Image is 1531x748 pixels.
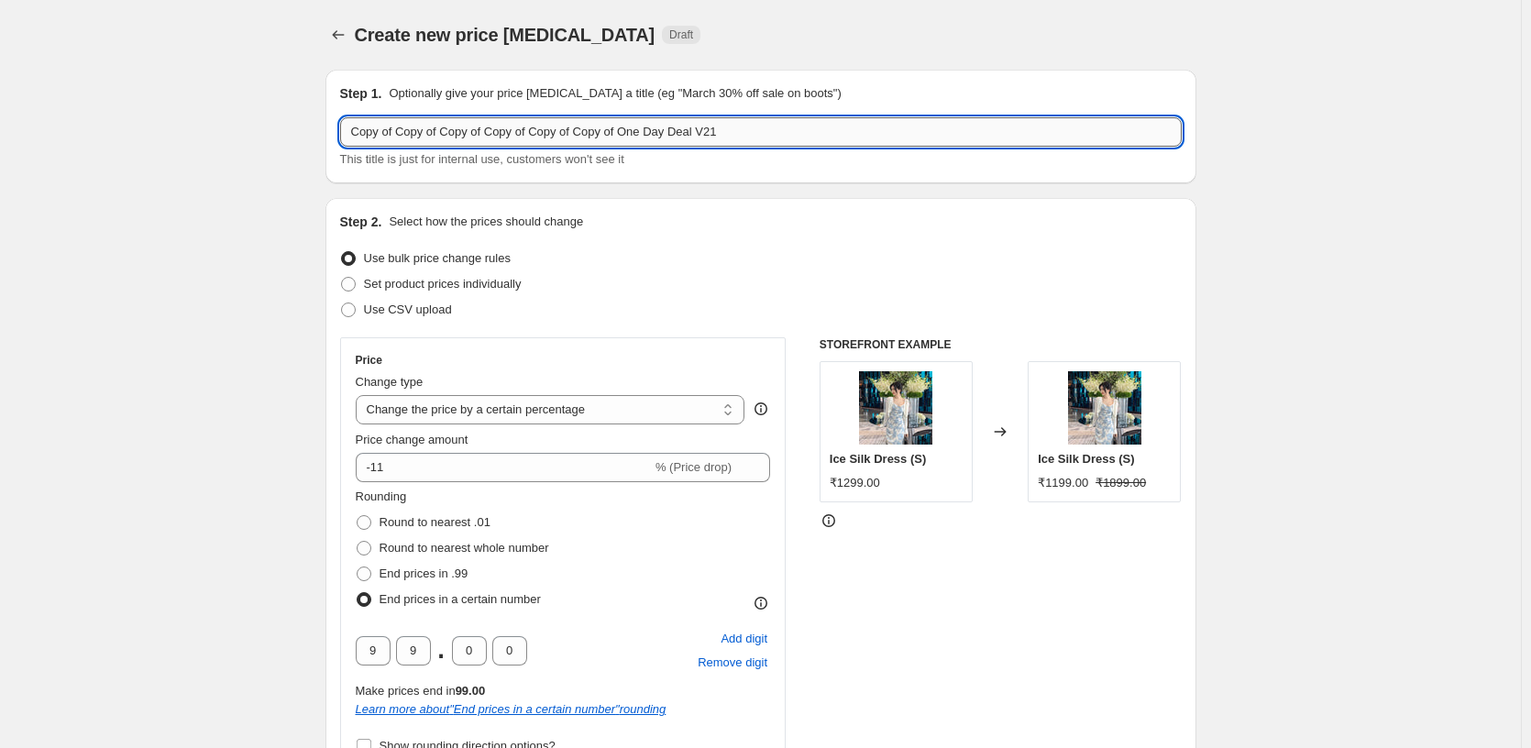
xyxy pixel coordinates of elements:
input: 30% off holiday sale [340,117,1182,147]
span: Make prices end in [356,684,486,698]
div: ₹1199.00 [1038,474,1088,492]
h2: Step 1. [340,84,382,103]
span: Remove digit [698,654,767,672]
input: ﹡ [492,636,527,665]
a: Learn more about"End prices in a certain number"rounding [356,702,666,716]
input: ﹡ [396,636,431,665]
button: Add placeholder [718,627,770,651]
span: Rounding [356,489,407,503]
span: . [436,636,446,665]
input: ﹡ [356,636,391,665]
input: ﹡ [452,636,487,665]
span: Draft [669,27,693,42]
span: Use bulk price change rules [364,251,511,265]
span: Round to nearest whole number [380,541,549,555]
span: Create new price [MEDICAL_DATA] [355,25,655,45]
span: End prices in .99 [380,566,468,580]
span: Add digit [721,630,767,648]
span: Ice Silk Dress (S) [830,452,927,466]
span: Use CSV upload [364,302,452,316]
button: Remove placeholder [695,651,770,675]
span: Round to nearest .01 [380,515,490,529]
span: % (Price drop) [655,460,732,474]
b: 99.00 [456,684,486,698]
span: End prices in a certain number [380,592,541,606]
button: Price change jobs [325,22,351,48]
span: Set product prices individually [364,277,522,291]
img: compai_00001_63e33462-6777-4892-aec2-551381f218dc_80x.jpg [859,371,932,445]
span: This title is just for internal use, customers won't see it [340,152,624,166]
strike: ₹1899.00 [1096,474,1146,492]
div: help [752,400,770,418]
span: Change type [356,375,424,389]
h2: Step 2. [340,213,382,231]
i: Learn more about " End prices in a certain number " rounding [356,702,666,716]
input: -15 [356,453,652,482]
span: Price change amount [356,433,468,446]
p: Optionally give your price [MEDICAL_DATA] a title (eg "March 30% off sale on boots") [389,84,841,103]
img: compai_00001_63e33462-6777-4892-aec2-551381f218dc_80x.jpg [1068,371,1141,445]
h6: STOREFRONT EXAMPLE [820,337,1182,352]
div: ₹1299.00 [830,474,880,492]
h3: Price [356,353,382,368]
span: Ice Silk Dress (S) [1038,452,1135,466]
p: Select how the prices should change [389,213,583,231]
